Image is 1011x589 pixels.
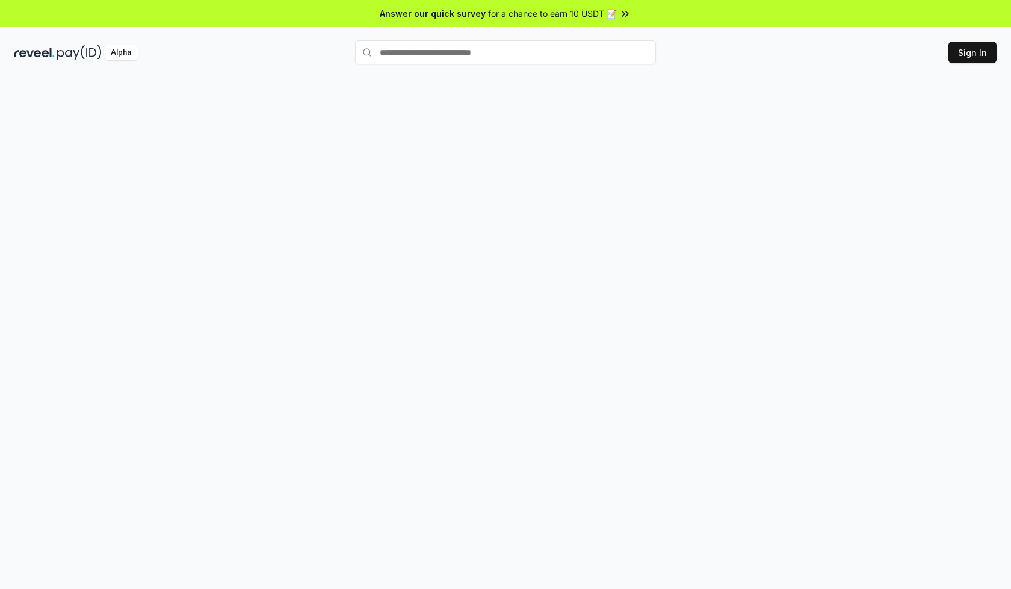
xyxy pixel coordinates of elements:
[57,45,102,60] img: pay_id
[380,7,486,20] span: Answer our quick survey
[104,45,138,60] div: Alpha
[948,42,997,63] button: Sign In
[14,45,55,60] img: reveel_dark
[488,7,617,20] span: for a chance to earn 10 USDT 📝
